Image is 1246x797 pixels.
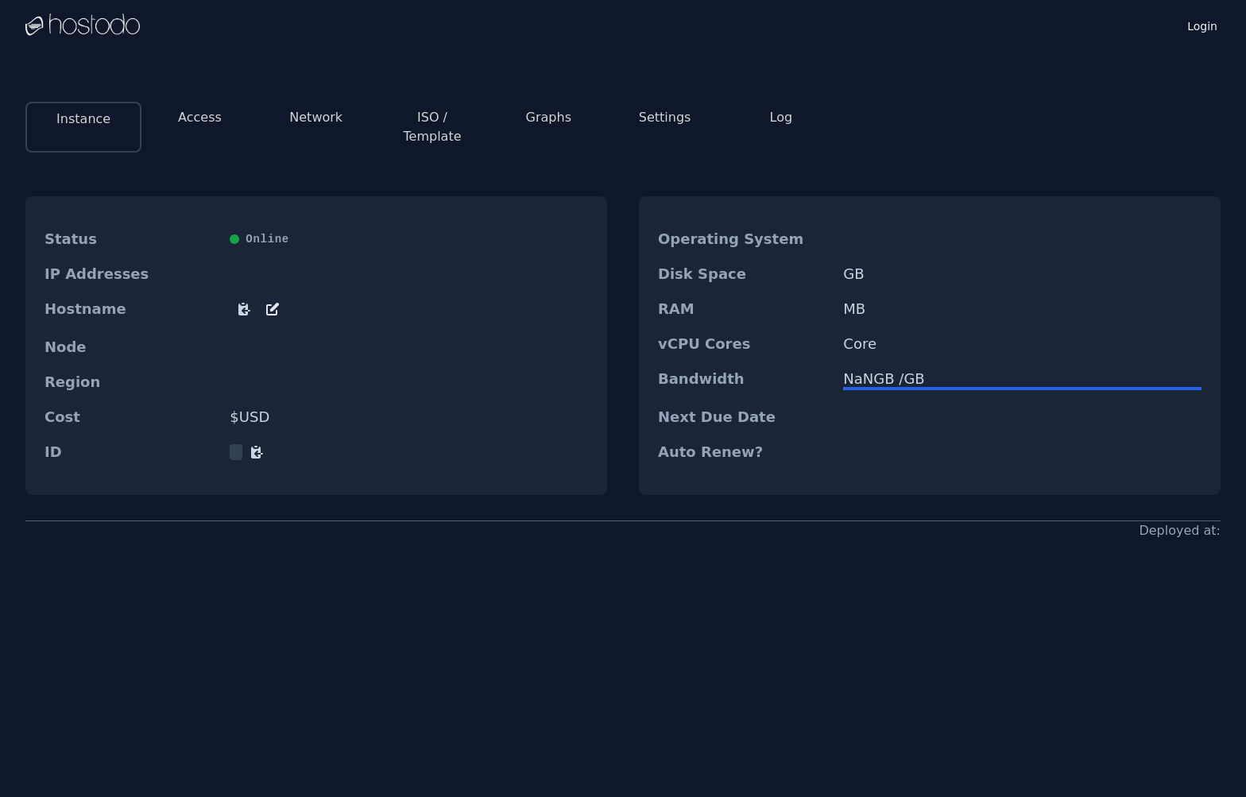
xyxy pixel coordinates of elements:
button: Access [178,108,222,127]
dt: Auto Renew? [658,444,830,460]
dt: Bandwidth [658,371,830,390]
dd: GB [843,266,1201,282]
dt: Cost [44,409,217,425]
dd: Core [843,336,1201,352]
dt: ID [44,444,217,460]
dt: Disk Space [658,266,830,282]
div: NaN GB / GB [843,371,1201,387]
dt: Next Due Date [658,409,830,425]
button: Graphs [526,108,571,127]
dt: vCPU Cores [658,336,830,352]
dt: Region [44,374,217,390]
dd: MB [843,301,1201,317]
dt: RAM [658,301,830,317]
button: Instance [56,110,110,129]
button: Log [770,108,793,127]
button: ISO / Template [387,108,478,146]
div: Online [230,231,588,247]
dd: $ USD [230,409,588,425]
a: Login [1184,15,1221,34]
dt: Hostname [44,301,217,320]
dt: Operating System [658,231,830,247]
dt: Node [44,339,217,355]
button: Settings [639,108,691,127]
dt: Status [44,231,217,247]
dt: IP Addresses [44,266,217,282]
img: Logo [25,14,140,37]
button: Network [289,108,342,127]
div: Deployed at: [1139,521,1221,540]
